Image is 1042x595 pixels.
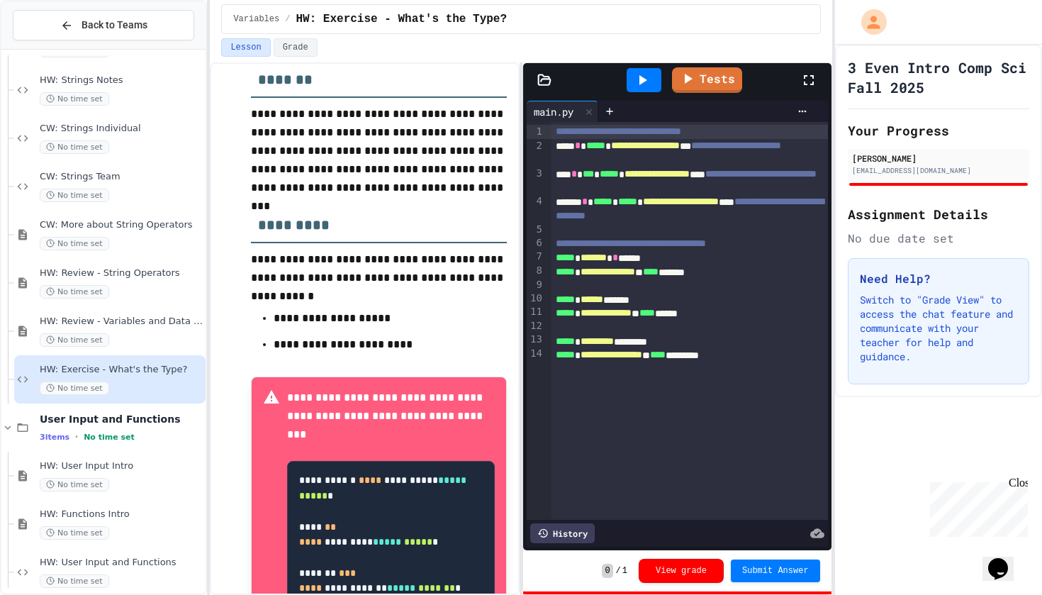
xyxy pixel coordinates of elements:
button: Grade [274,38,318,57]
span: HW: Exercise - What's the Type? [40,364,203,376]
div: 2 [527,139,544,167]
span: / [285,13,290,25]
div: main.py [527,101,598,122]
span: CW: Strings Team [40,171,203,183]
span: No time set [40,526,109,540]
span: No time set [40,140,109,154]
span: HW: Review - Variables and Data Types [40,316,203,328]
span: Submit Answer [742,565,809,577]
h2: Assignment Details [848,204,1029,224]
span: 3 items [40,433,69,442]
button: View grade [639,559,724,583]
span: CW: Strings Individual [40,123,203,135]
span: HW: Review - String Operators [40,267,203,279]
span: • [75,431,78,443]
div: My Account [846,6,890,38]
span: HW: User Input and Functions [40,557,203,569]
span: No time set [40,333,109,347]
h1: 3 Even Intro Comp Sci Fall 2025 [848,57,1029,97]
span: Back to Teams [82,18,147,33]
span: HW: Exercise - What's the Type? [296,11,507,28]
div: 5 [527,223,544,236]
h2: Your Progress [848,121,1029,140]
span: No time set [40,285,109,299]
span: 1 [622,565,627,577]
span: CW: More about String Operators [40,219,203,231]
div: 9 [527,278,544,291]
a: Tests [672,67,742,93]
div: No due date set [848,230,1029,247]
div: 1 [527,125,544,139]
div: 10 [527,291,544,306]
div: 3 [527,167,544,194]
iframe: chat widget [982,538,1028,581]
span: No time set [40,478,109,491]
div: [EMAIL_ADDRESS][DOMAIN_NAME] [852,165,1025,176]
div: 11 [527,305,544,319]
button: Lesson [221,38,270,57]
span: No time set [40,237,109,250]
p: Switch to "Grade View" to access the chat feature and communicate with your teacher for help and ... [860,293,1017,364]
span: No time set [84,433,135,442]
span: No time set [40,574,109,588]
span: 0 [602,564,612,578]
button: Back to Teams [13,10,194,40]
span: No time set [40,189,109,202]
div: main.py [527,104,581,119]
iframe: chat widget [924,477,1028,537]
div: [PERSON_NAME] [852,152,1025,165]
span: Variables [233,13,279,25]
span: HW: Strings Notes [40,74,203,87]
span: No time set [40,92,109,106]
div: Chat with us now!Close [6,6,98,90]
span: No time set [40,382,109,395]
button: Submit Answer [731,560,820,582]
h3: Need Help? [860,270,1017,287]
div: 14 [527,347,544,361]
div: 4 [527,194,544,222]
div: 13 [527,333,544,347]
div: 7 [527,250,544,264]
span: HW: User Input Intro [40,460,203,472]
div: 8 [527,264,544,278]
span: / [616,565,621,577]
div: 12 [527,319,544,333]
span: User Input and Functions [40,413,203,426]
div: History [530,523,595,543]
div: 6 [527,236,544,250]
span: HW: Functions Intro [40,508,203,521]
